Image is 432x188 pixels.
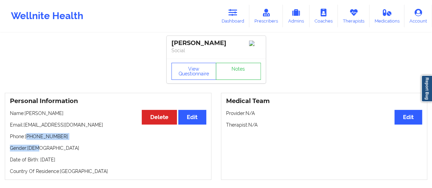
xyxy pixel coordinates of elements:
p: Phone: [PHONE_NUMBER] [10,133,206,140]
p: Social [171,47,261,54]
button: Edit [394,110,422,125]
a: Account [404,5,432,27]
button: Edit [178,110,206,125]
a: Dashboard [217,5,249,27]
p: Therapist: N/A [226,121,422,128]
h3: Medical Team [226,97,422,105]
p: Name: [PERSON_NAME] [10,110,206,117]
a: Report Bug [421,75,432,102]
a: Medications [370,5,405,27]
div: [PERSON_NAME] [171,39,261,47]
a: Admins [283,5,309,27]
img: Image%2Fplaceholer-image.png [249,41,261,46]
h3: Personal Information [10,97,206,105]
p: Email: [EMAIL_ADDRESS][DOMAIN_NAME] [10,121,206,128]
button: View Questionnaire [171,63,217,80]
button: Delete [142,110,177,125]
a: Notes [216,63,261,80]
a: Therapists [338,5,370,27]
a: Prescribers [249,5,283,27]
p: Country Of Residence: [GEOGRAPHIC_DATA] [10,168,206,175]
p: Gender: [DEMOGRAPHIC_DATA] [10,145,206,151]
p: Date of Birth: [DATE] [10,156,206,163]
a: Coaches [309,5,338,27]
p: Provider: N/A [226,110,422,117]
